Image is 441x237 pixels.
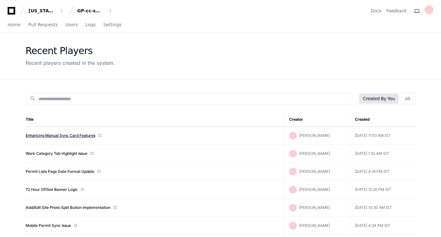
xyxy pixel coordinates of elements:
[28,8,56,14] div: [US_STATE] Pacific
[26,112,284,127] th: Title
[26,169,94,174] a: Permit Lists Page Date Format Update
[299,223,330,228] span: [PERSON_NAME]
[26,133,95,138] a: Enhancing Manual Sync Card Features
[26,223,71,228] a: Mobile Permit Sync Issue
[299,169,330,174] span: [PERSON_NAME]
[66,18,78,32] a: Users
[103,23,121,27] span: Settings
[77,8,104,14] div: GP-cc-sml-apps
[103,18,121,32] a: Settings
[350,181,416,199] td: [DATE] 12:26 PM IST
[350,163,416,181] td: [DATE] 4:19 PM IST
[28,23,58,27] span: Pull Requests
[401,94,414,104] button: All
[26,187,78,192] a: 72 Hour Offline Banner Logic
[299,133,330,138] span: [PERSON_NAME]
[85,18,96,32] a: Logs
[359,94,399,104] button: Created By You
[26,151,87,156] a: Work Category Tab Highlight Issue
[299,151,330,156] span: [PERSON_NAME]
[8,23,21,27] span: Home
[386,8,407,14] button: Feedback
[26,59,115,67] div: Recent players created in the system.
[350,127,416,145] td: [DATE] 11:53 AM IST
[30,95,36,102] mat-icon: search
[350,145,416,163] td: [DATE] 1:33 AM IST
[28,18,58,32] a: Pull Requests
[26,5,66,16] button: [US_STATE] Pacific
[26,205,110,210] a: Add/Edit Site Photo Split Button Implementation
[350,199,416,217] td: [DATE] 10:30 AM IST
[284,112,350,127] th: Creator
[299,187,330,192] span: [PERSON_NAME]
[299,205,330,210] span: [PERSON_NAME]
[75,5,115,16] button: GP-cc-sml-apps
[26,45,115,57] div: Recent Players
[371,8,381,14] a: Docs
[66,23,78,27] span: Users
[8,18,21,32] a: Home
[85,23,96,27] span: Logs
[350,217,416,235] td: [DATE] 4:34 PM IST
[350,112,416,127] th: Created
